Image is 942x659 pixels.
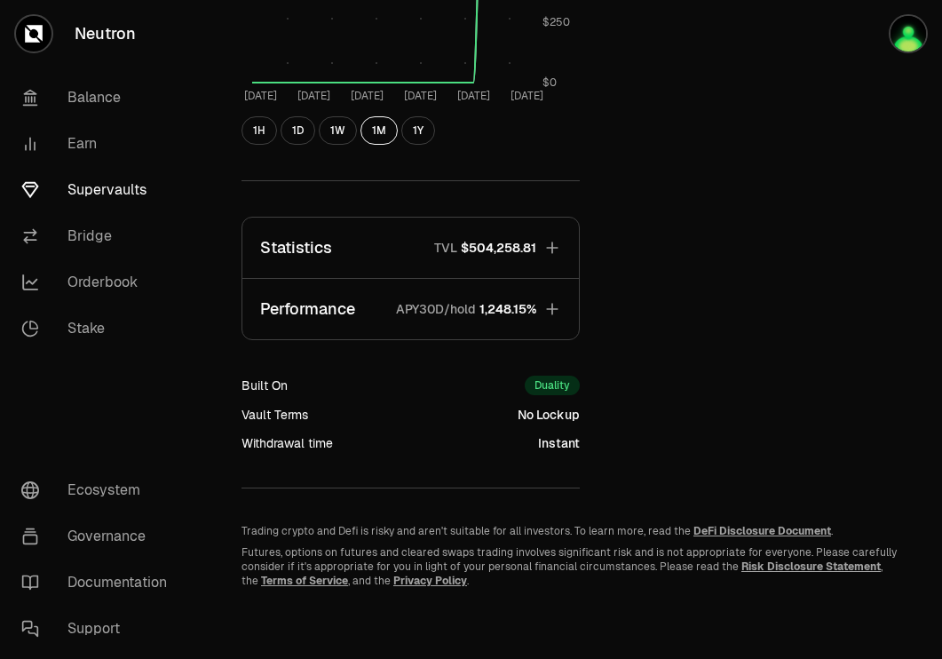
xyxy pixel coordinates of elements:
[7,121,192,167] a: Earn
[7,259,192,306] a: Orderbook
[891,16,926,52] img: Atom Staking
[261,574,348,588] a: Terms of Service
[401,116,435,145] button: 1Y
[693,524,831,538] a: DeFi Disclosure Document
[244,89,277,103] tspan: [DATE]
[241,434,333,452] div: Withdrawal time
[396,300,476,318] p: APY30D/hold
[7,606,192,652] a: Support
[7,75,192,121] a: Balance
[393,574,467,588] a: Privacy Policy
[260,297,355,322] p: Performance
[319,116,357,145] button: 1W
[7,467,192,513] a: Ecosystem
[404,89,437,103] tspan: [DATE]
[351,89,384,103] tspan: [DATE]
[434,239,457,257] p: TVL
[241,116,277,145] button: 1H
[542,75,557,90] tspan: $0
[241,524,899,538] p: Trading crypto and Defi is risky and aren't suitable for all investors. To learn more, read the .
[297,89,330,103] tspan: [DATE]
[741,560,881,574] a: Risk Disclosure Statement
[518,406,580,424] div: No Lockup
[457,89,490,103] tspan: [DATE]
[479,300,536,318] span: 1,248.15%
[281,116,315,145] button: 1D
[242,279,579,339] button: PerformanceAPY30D/hold1,248.15%
[242,218,579,278] button: StatisticsTVL$504,258.81
[241,377,288,394] div: Built On
[260,235,332,260] p: Statistics
[7,560,192,606] a: Documentation
[241,545,899,588] p: Futures, options on futures and cleared swaps trading involves significant risk and is not approp...
[511,89,543,103] tspan: [DATE]
[241,406,308,424] div: Vault Terms
[360,116,398,145] button: 1M
[461,239,536,257] span: $504,258.81
[7,513,192,560] a: Governance
[7,213,192,259] a: Bridge
[542,15,570,29] tspan: $250
[7,306,192,352] a: Stake
[525,376,580,395] div: Duality
[7,167,192,213] a: Supervaults
[538,434,580,452] div: Instant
